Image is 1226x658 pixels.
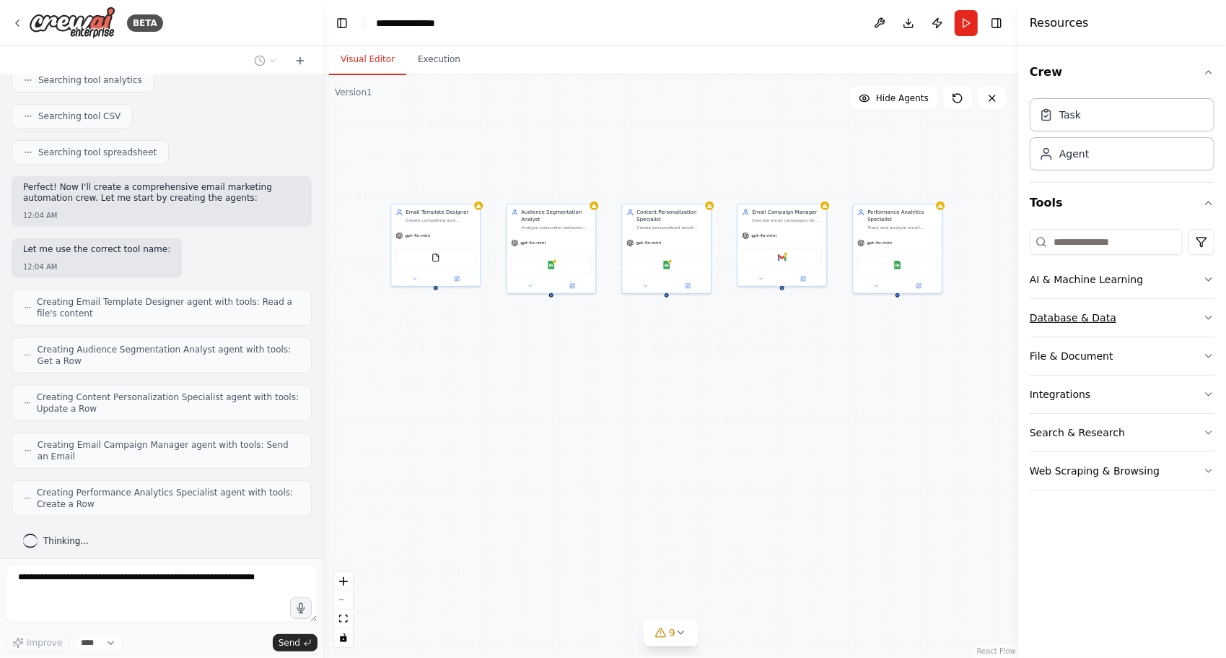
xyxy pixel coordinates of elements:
[432,254,440,262] img: FileReadTool
[29,7,115,39] img: Logo
[1030,387,1090,402] div: Integrations
[37,344,299,367] span: Creating Audience Segmentation Analyst agent with tools: Get a Row
[1030,349,1113,363] div: File & Document
[621,204,711,294] div: Content Personalization SpecialistCreate personalized email content for each subscriber segment o...
[1030,376,1214,413] button: Integrations
[669,625,675,640] span: 9
[289,52,312,69] button: Start a new chat
[332,13,352,33] button: Hide left sidebar
[127,14,163,32] div: BETA
[329,45,406,75] button: Visual Editor
[1030,464,1160,478] div: Web Scraping & Browsing
[1030,337,1214,375] button: File & Document
[38,147,157,158] span: Searching tool spreadsheet
[1030,299,1214,337] button: Database & Data
[1030,183,1214,223] button: Tools
[1059,108,1081,122] div: Task
[506,204,596,294] div: Audience Segmentation AnalystAnalyze subscriber behavior data and create precise audience segment...
[752,209,822,216] div: Email Campaign Manager
[390,204,481,287] div: Email Template DesignerCreate compelling and responsive email templates for {campaign_type} campa...
[334,572,353,591] button: zoom in
[334,610,353,628] button: fit view
[521,225,591,230] div: Analyze subscriber behavior data and create precise audience segments for {brand_name} to maximiz...
[636,240,661,246] span: gpt-4o-mini
[636,225,706,230] div: Create personalized email content for each subscriber segment of {brand_name}, incorporating beha...
[643,620,699,646] button: 9
[1030,92,1214,182] div: Crew
[376,16,448,30] nav: breadcrumb
[279,637,300,649] span: Send
[1030,425,1125,440] div: Search & Research
[778,254,787,262] img: Gmail
[23,244,170,256] p: Let me use the correct tool name:
[23,261,170,272] div: 12:04 AM
[852,204,942,294] div: Performance Analytics SpecialistTrack and analyze email campaign performance metrics for {brand_n...
[37,391,299,415] span: Creating Content Personalization Specialist agent with tools: Update a Row
[867,240,892,246] span: gpt-4o-mini
[334,572,353,647] div: React Flow controls
[1030,452,1214,490] button: Web Scraping & Browsing
[850,87,937,110] button: Hide Agents
[37,487,299,510] span: Creating Performance Analytics Specialist agent with tools: Create a Row
[334,591,353,610] button: zoom out
[667,282,708,290] button: Open in side panel
[893,261,902,269] img: Google Sheets
[977,647,1016,655] a: React Flow attribution
[783,274,824,283] button: Open in side panel
[867,209,937,223] div: Performance Analytics Specialist
[986,13,1007,33] button: Hide right sidebar
[552,282,593,290] button: Open in side panel
[662,261,671,269] img: Google Sheets
[27,637,62,649] span: Improve
[37,296,299,319] span: Creating Email Template Designer agent with tools: Read a file's content
[898,282,940,290] button: Open in side panel
[636,209,706,223] div: Content Personalization Specialist
[1030,311,1116,325] div: Database & Data
[406,209,476,216] div: Email Template Designer
[1059,147,1089,161] div: Agent
[406,217,476,223] div: Create compelling and responsive email templates for {campaign_type} campaigns that drive engagem...
[1030,261,1214,298] button: AI & Machine Learning
[1030,14,1089,32] h4: Resources
[751,233,776,238] span: gpt-4o-mini
[520,240,546,246] span: gpt-4o-mini
[273,634,318,651] button: Send
[38,439,299,462] span: Creating Email Campaign Manager agent with tools: Send an Email
[335,87,372,98] div: Version 1
[6,633,69,652] button: Improve
[876,92,929,104] span: Hide Agents
[521,209,591,223] div: Audience Segmentation Analyst
[737,204,827,287] div: Email Campaign ManagerExecute email campaigns for {brand_name}, track engagement metrics, and opt...
[23,182,300,204] p: Perfect! Now I'll create a comprehensive email marketing automation crew. Let me start by creatin...
[248,52,283,69] button: Switch to previous chat
[867,225,937,230] div: Track and analyze email campaign performance metrics for {brand_name}, providing actionable insig...
[1030,223,1214,502] div: Tools
[405,233,430,238] span: gpt-4o-mini
[547,261,556,269] img: Google Sheets
[752,217,822,223] div: Execute email campaigns for {brand_name}, track engagement metrics, and optimize send times to ma...
[38,74,142,86] span: Searching tool analytics
[1030,52,1214,92] button: Crew
[334,628,353,647] button: toggle interactivity
[437,274,478,283] button: Open in side panel
[1030,414,1214,451] button: Search & Research
[23,210,300,221] div: 12:04 AM
[1030,272,1143,287] div: AI & Machine Learning
[38,111,121,122] span: Searching tool CSV
[290,597,312,619] button: Click to speak your automation idea
[406,45,472,75] button: Execution
[43,535,89,547] span: Thinking...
